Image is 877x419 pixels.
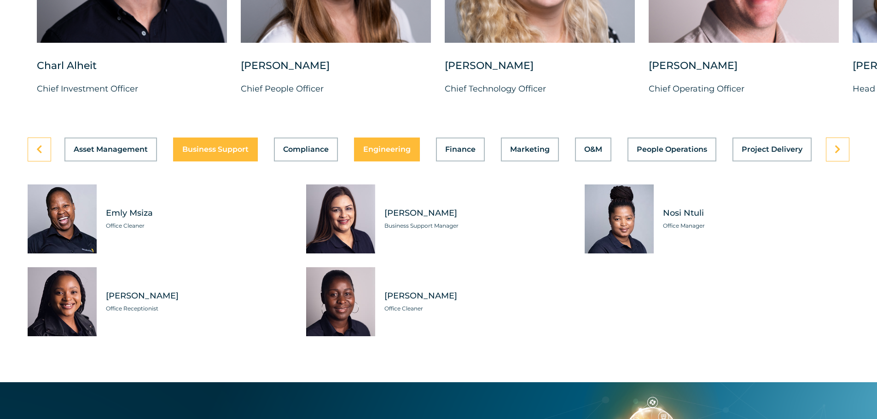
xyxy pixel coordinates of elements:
span: People Operations [637,146,707,153]
span: Business Support Manager [384,221,571,230]
span: [PERSON_NAME] [384,207,571,219]
span: Office Cleaner [106,221,292,230]
p: Chief Technology Officer [445,82,635,96]
span: Compliance [283,146,329,153]
div: [PERSON_NAME] [445,59,635,82]
span: Office Manager [663,221,849,230]
span: Business Support [182,146,249,153]
span: Engineering [363,146,411,153]
div: [PERSON_NAME] [241,59,431,82]
span: Emly Msiza [106,207,292,219]
p: Chief Operating Officer [649,82,839,96]
span: Asset Management [74,146,148,153]
span: Office Cleaner [384,304,571,313]
span: Office Receptionist [106,304,292,313]
div: [PERSON_NAME] [649,59,839,82]
span: O&M [584,146,602,153]
div: Tabs. Open items with Enter or Space, close with Escape and navigate using the Arrow keys. [28,138,849,336]
span: Nosi Ntuli [663,207,849,219]
span: Finance [445,146,476,153]
span: Project Delivery [742,146,802,153]
p: Chief Investment Officer [37,82,227,96]
span: Marketing [510,146,550,153]
div: Charl Alheit [37,59,227,82]
span: [PERSON_NAME] [384,290,571,302]
p: Chief People Officer [241,82,431,96]
span: [PERSON_NAME] [106,290,292,302]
